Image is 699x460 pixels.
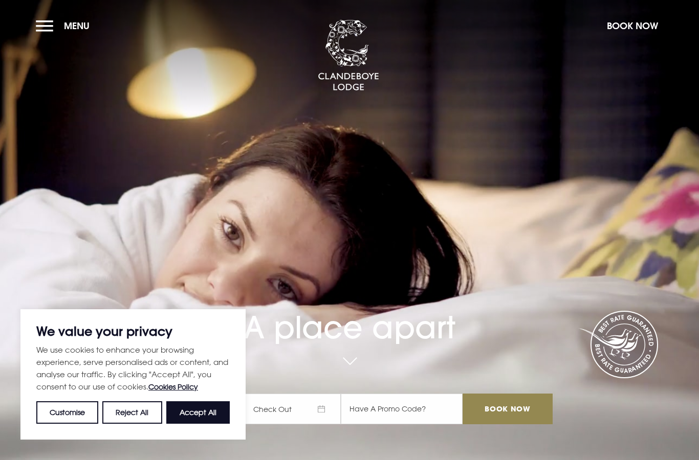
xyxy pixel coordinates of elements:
p: We use cookies to enhance your browsing experience, serve personalised ads or content, and analys... [36,343,230,393]
button: Accept All [166,401,230,424]
span: Menu [64,20,90,32]
div: We value your privacy [20,309,246,440]
a: Cookies Policy [148,382,198,391]
button: Reject All [102,401,162,424]
button: Menu [36,15,95,37]
input: Have A Promo Code? [341,394,463,424]
img: Clandeboye Lodge [318,20,379,91]
button: Customise [36,401,98,424]
button: Book Now [602,15,663,37]
h1: A place apart [146,281,553,346]
input: Book Now [463,394,553,424]
p: We value your privacy [36,325,230,337]
span: Check Out [244,394,341,424]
